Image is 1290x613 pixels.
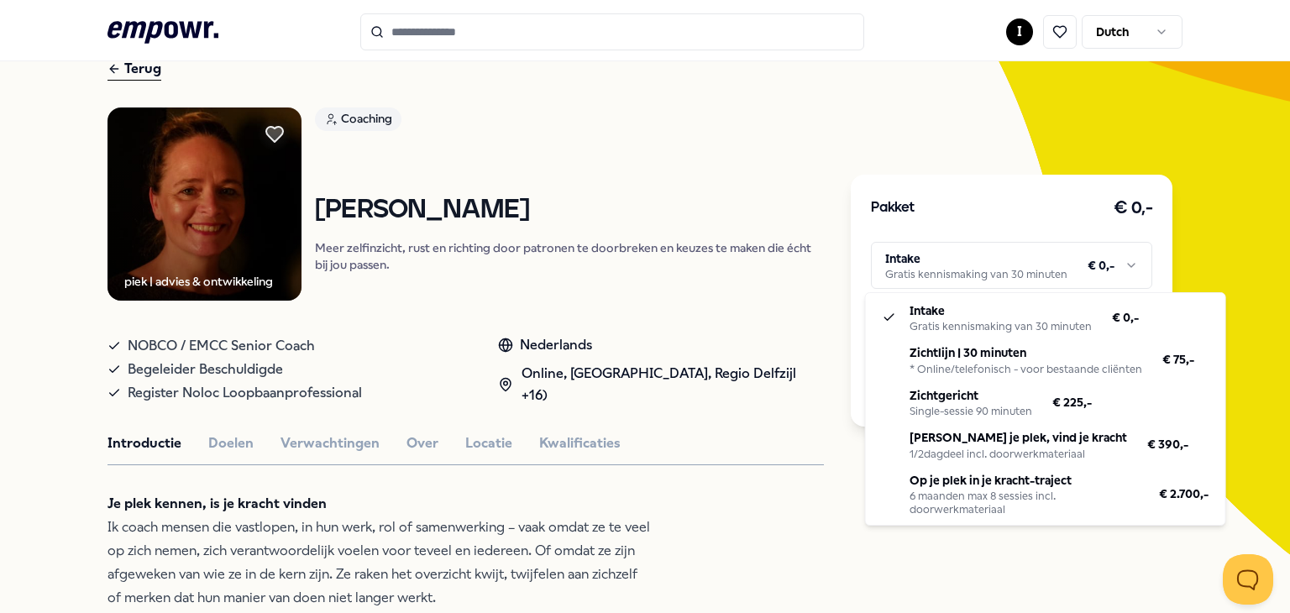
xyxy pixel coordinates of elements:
[910,363,1142,376] div: * Online/telefonisch - voor bestaande cliënten
[910,471,1139,490] p: Op je plek in je kracht-traject
[910,448,1127,461] div: 1/2dagdeel incl. doorwerkmateriaal
[910,386,1032,405] p: Zichtgericht
[910,405,1032,418] div: Single-sessie 90 minuten
[910,320,1092,333] div: Gratis kennismaking van 30 minuten
[910,428,1127,447] p: [PERSON_NAME] je plek, vind je kracht
[1052,393,1092,411] span: € 225,-
[1147,435,1188,453] span: € 390,-
[910,301,1092,320] p: Intake
[1112,308,1139,327] span: € 0,-
[1162,350,1194,369] span: € 75,-
[1159,485,1209,503] span: € 2.700,-
[910,343,1142,362] p: Zichtlijn | 30 minuten
[910,490,1139,516] div: 6 maanden max 8 sessies incl. doorwerkmateriaal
